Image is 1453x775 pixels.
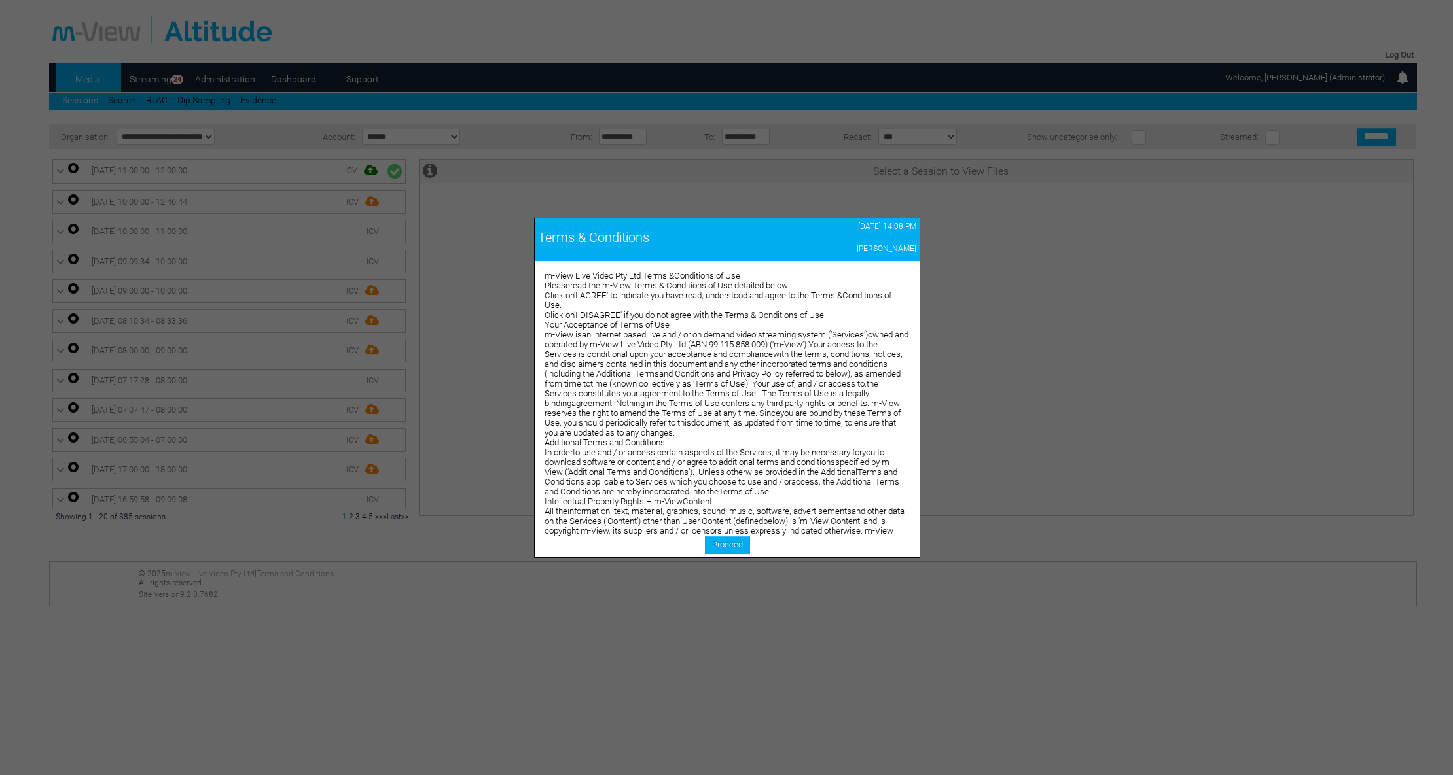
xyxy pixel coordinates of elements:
span: m-View isan internet based live and / or on demand video streaming system (‘Services’)owned and o... [545,330,908,438]
span: All theinformation, text, material, graphics, sound, music, software, advertisementsand other dat... [545,506,908,585]
td: [PERSON_NAME] [781,241,920,256]
div: Terms & Conditions [538,230,778,245]
span: In orderto use and / or access certain aspects of the Services, it may be necessary foryou to dow... [545,447,899,496]
span: Pleaseread the m-View Terms & Conditions of Use detailed below. [545,281,789,290]
span: m-View Live Video Pty Ltd Terms &Conditions of Use [545,271,740,281]
span: Click on'I DISAGREE' if you do not agree with the Terms & Conditions of Use. [545,310,826,320]
span: Your Acceptance of Terms of Use [545,320,670,330]
span: Intellectual Property Rights – m-ViewContent [545,496,712,506]
a: Proceed [705,536,750,554]
span: Click on'I AGREE' to indicate you have read, understood and agree to the Terms &Conditions of Use. [545,290,891,310]
span: Additional Terms and Conditions [545,438,665,447]
td: [DATE] 14:08 PM [781,218,920,234]
img: bell24.png [1395,69,1410,85]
